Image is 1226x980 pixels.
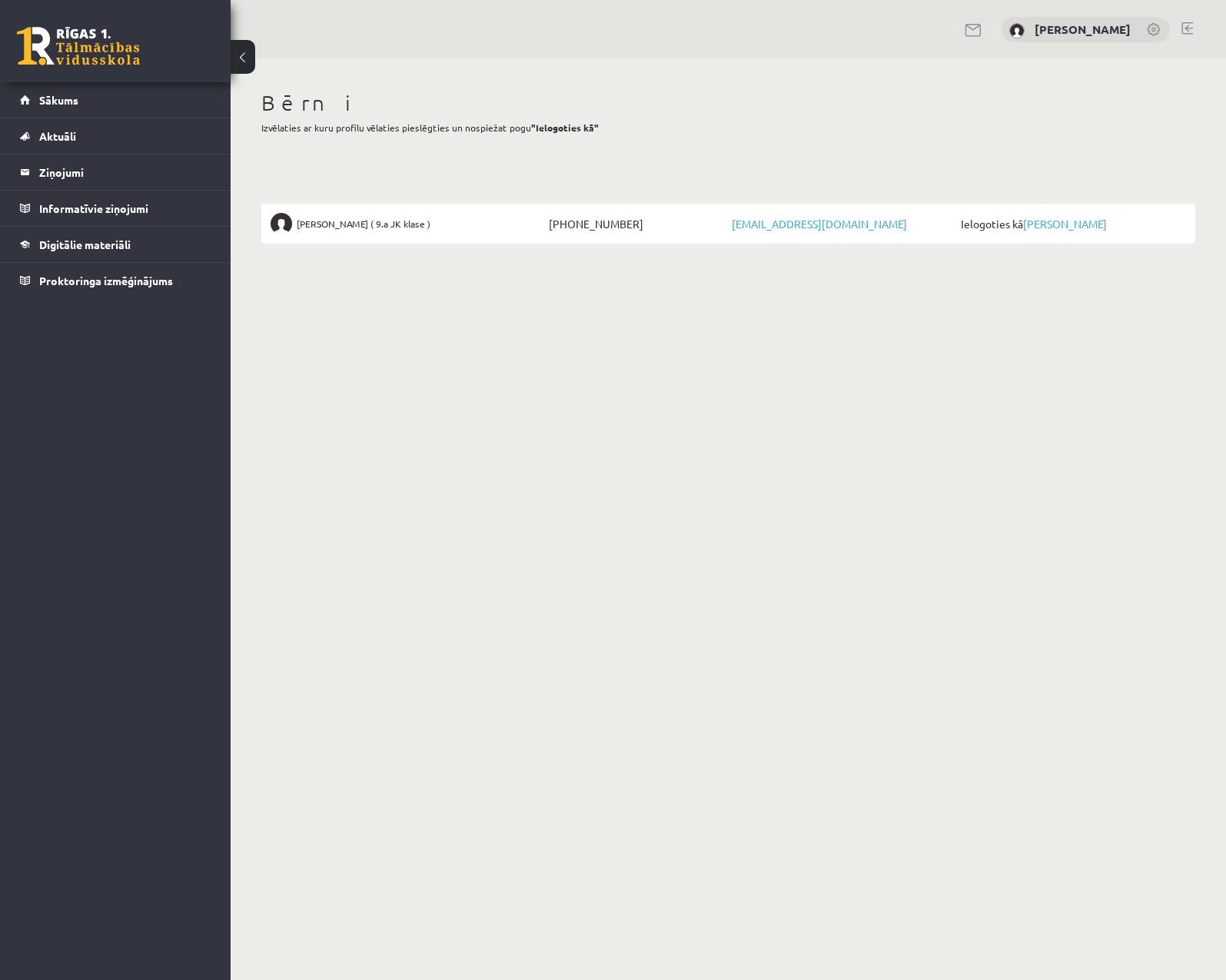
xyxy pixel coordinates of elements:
h1: Bērni [261,90,1195,116]
a: Informatīvie ziņojumi [20,191,211,226]
a: Ziņojumi [20,154,211,190]
span: Ielogoties kā [957,213,1186,234]
a: Proktoringa izmēģinājums [20,263,211,298]
a: [PERSON_NAME] [1035,22,1131,37]
legend: Informatīvie ziņojumi [39,191,211,226]
span: Digitālie materiāli [39,238,131,251]
a: Aktuāli [20,118,211,154]
img: Vineta Kalve [1009,23,1025,38]
b: "Ielogoties kā" [531,121,599,134]
span: Proktoringa izmēģinājums [39,274,173,287]
span: Aktuāli [39,129,76,143]
p: Izvēlaties ar kuru profilu vēlaties pieslēgties un nospiežat pogu [261,121,1195,135]
a: [EMAIL_ADDRESS][DOMAIN_NAME] [732,217,907,231]
span: Sākums [39,93,78,107]
img: Karolīna Kalve [271,213,292,234]
legend: Ziņojumi [39,154,211,190]
a: Digitālie materiāli [20,227,211,262]
a: Rīgas 1. Tālmācības vidusskola [17,27,140,65]
a: Sākums [20,82,211,118]
span: [PERSON_NAME] ( 9.a JK klase ) [297,213,430,234]
span: [PHONE_NUMBER] [545,213,728,234]
a: [PERSON_NAME] [1023,217,1107,231]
